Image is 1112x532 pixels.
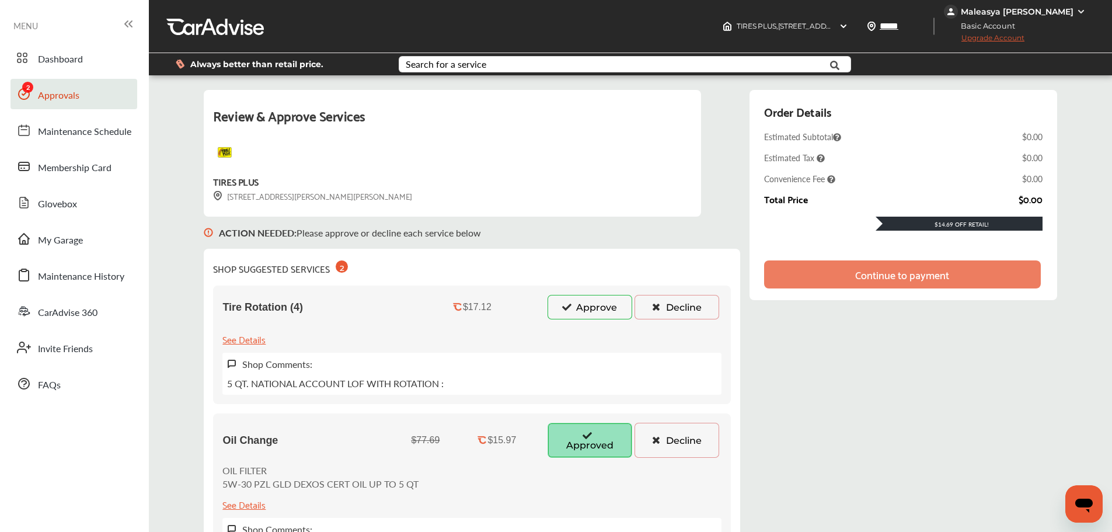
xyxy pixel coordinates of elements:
[1022,131,1043,142] div: $0.00
[839,22,848,31] img: header-down-arrow.9dd2ce7d.svg
[38,197,77,212] span: Glovebox
[11,115,137,145] a: Maintenance Schedule
[222,477,419,491] p: 5W-30 PZL GLD DEXOS CERT OIL UP TO 5 QT
[38,52,83,67] span: Dashboard
[190,60,323,68] span: Always better than retail price.
[222,434,278,447] span: Oil Change
[855,269,949,280] div: Continue to payment
[635,423,719,458] button: Decline
[336,260,348,273] div: 2
[764,173,835,185] span: Convenience Fee
[1065,485,1103,523] iframe: Button to launch messaging window
[222,331,266,347] div: See Details
[548,423,632,458] button: Approved
[933,18,935,35] img: header-divider.bc55588e.svg
[11,79,137,109] a: Approvals
[213,173,258,189] div: TIRES PLUS
[227,377,444,390] p: 5 QT. NATIONAL ACCOUNT LOF WITH ROTATION :
[406,60,486,69] div: Search for a service
[876,220,1043,228] div: $14.69 Off Retail!
[944,5,958,19] img: jVpblrzwTbfkPYzPPzSLxeg0AAAAASUVORK5CYII=
[944,33,1024,48] span: Upgrade Account
[764,102,831,121] div: Order Details
[38,305,97,321] span: CarAdvise 360
[487,435,516,446] div: $15.97
[1019,194,1043,204] div: $0.00
[213,141,236,164] img: logo-tires-plus.png
[1076,7,1086,16] img: WGsFRI8htEPBVLJbROoPRyZpYNWhNONpIPPETTm6eUC0GeLEiAAAAAElFTkSuQmCC
[11,43,137,73] a: Dashboard
[38,161,111,176] span: Membership Card
[227,359,236,369] img: svg+xml;base64,PHN2ZyB3aWR0aD0iMTYiIGhlaWdodD0iMTciIHZpZXdCb3g9IjAgMCAxNiAxNyIgZmlsbD0ibm9uZSIgeG...
[737,22,971,30] span: TIRES PLUS , [STREET_ADDRESS][PERSON_NAME] Norcross , GA 30093
[11,224,137,254] a: My Garage
[222,301,303,314] span: Tire Rotation (4)
[213,189,412,203] div: [STREET_ADDRESS][PERSON_NAME][PERSON_NAME]
[11,260,137,290] a: Maintenance History
[867,22,876,31] img: location_vector.a44bc228.svg
[204,217,213,249] img: svg+xml;base64,PHN2ZyB3aWR0aD0iMTYiIGhlaWdodD0iMTciIHZpZXdCb3g9IjAgMCAxNiAxNyIgZmlsbD0ibm9uZSIgeG...
[38,269,124,284] span: Maintenance History
[635,295,719,319] button: Decline
[463,302,491,312] div: $17.12
[764,131,841,142] span: Estimated Subtotal
[38,88,79,103] span: Approvals
[723,22,732,31] img: header-home-logo.8d720a4f.svg
[764,194,808,204] div: Total Price
[11,368,137,399] a: FAQs
[213,258,348,276] div: SHOP SUGGESTED SERVICES
[11,332,137,363] a: Invite Friends
[38,124,131,140] span: Maintenance Schedule
[13,21,38,30] span: MENU
[176,59,184,69] img: dollor_label_vector.a70140d1.svg
[11,187,137,218] a: Glovebox
[764,152,825,164] span: Estimated Tax
[213,191,222,201] img: svg+xml;base64,PHN2ZyB3aWR0aD0iMTYiIGhlaWdodD0iMTciIHZpZXdCb3g9IjAgMCAxNiAxNyIgZmlsbD0ibm9uZSIgeG...
[1022,152,1043,164] div: $0.00
[213,104,691,141] div: Review & Approve Services
[219,226,297,239] b: ACTION NEEDED :
[242,357,312,371] label: Shop Comments:
[38,342,93,357] span: Invite Friends
[961,6,1073,17] div: Maleasya [PERSON_NAME]
[411,435,440,446] div: $77.69
[222,496,266,512] div: See Details
[548,295,632,319] button: Approve
[1022,173,1043,185] div: $0.00
[38,233,83,248] span: My Garage
[945,20,1024,32] span: Basic Account
[11,296,137,326] a: CarAdvise 360
[38,378,61,393] span: FAQs
[11,151,137,182] a: Membership Card
[219,226,481,239] p: Please approve or decline each service below
[222,464,419,477] p: OIL FILTER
